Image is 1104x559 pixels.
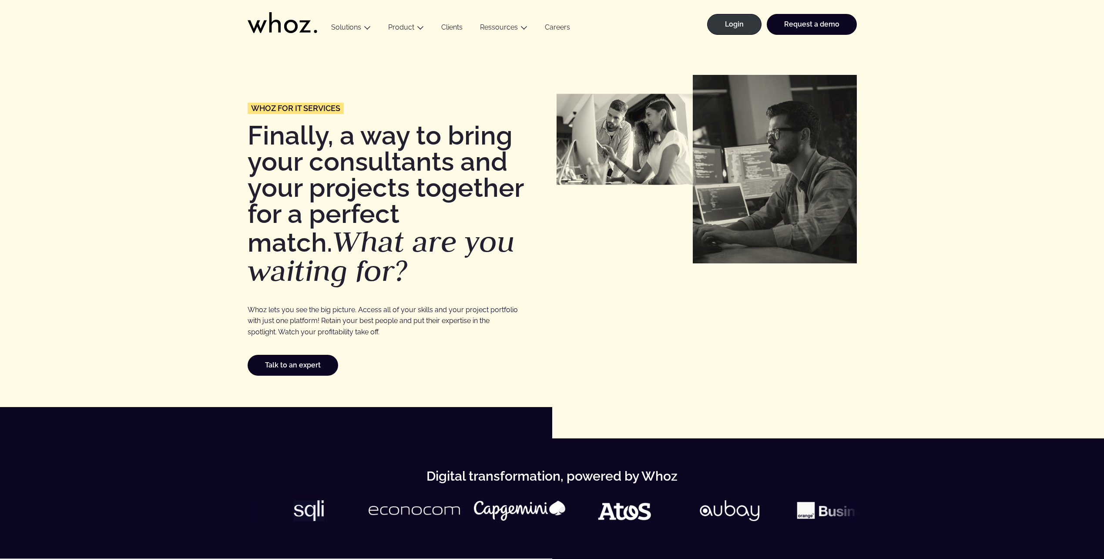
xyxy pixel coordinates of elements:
a: Clients [433,23,471,35]
a: Ressources [480,23,518,31]
a: Talk to an expert [248,355,338,376]
button: Solutions [322,23,379,35]
strong: Digital transformation, powered by Whoz [426,468,678,484]
span: Whoz for IT services [251,104,340,112]
h1: Finally, a way to bring your consultants and your projects together for a perfect match. [248,122,548,286]
p: Whoz lets you see the big picture. Access all of your skills and your project portfolio with just... [248,304,518,337]
em: What are you waiting for? [248,222,515,290]
a: Product [388,23,414,31]
a: Careers [536,23,579,35]
img: ESN [557,94,693,185]
button: Ressources [471,23,536,35]
img: Sociétés numériques [693,75,857,263]
button: Product [379,23,433,35]
a: Login [707,14,762,35]
a: Request a demo [767,14,857,35]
